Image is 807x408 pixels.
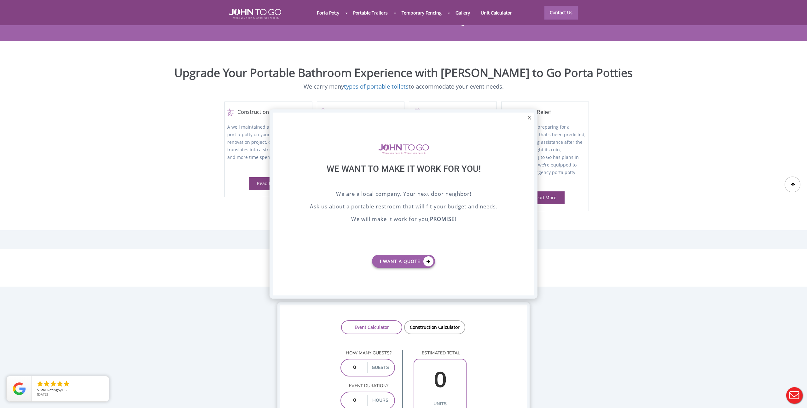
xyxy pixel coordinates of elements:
b: PROMISE! [430,215,456,223]
span: [DATE] [37,392,48,397]
img: Review Rating [13,382,26,395]
span: by [37,388,104,393]
li:  [49,380,57,388]
li:  [43,380,50,388]
li:  [36,380,44,388]
p: We will make it work for you, [288,215,519,224]
button: Live Chat [782,383,807,408]
img: logo of viptogo [378,144,429,154]
span: 5 [37,388,39,392]
span: Star Rating [40,388,58,392]
span: T S [62,388,67,392]
div: X [525,113,534,123]
p: Ask us about a portable restroom that will fit your budget and needs. [288,202,519,212]
li:  [56,380,64,388]
li:  [63,380,70,388]
div: We want to make it work for you! [288,164,519,190]
p: We are a local company. Your next door neighbor! [288,190,519,199]
a: I want a Quote [372,255,435,268]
